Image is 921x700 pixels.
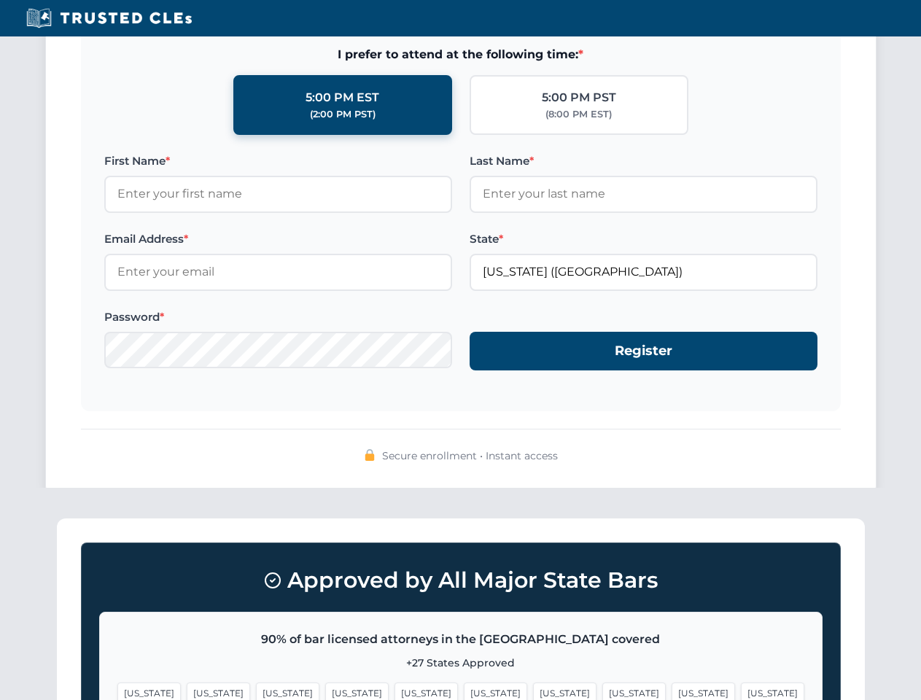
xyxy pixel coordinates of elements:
[104,254,452,290] input: Enter your email
[306,88,379,107] div: 5:00 PM EST
[310,107,376,122] div: (2:00 PM PST)
[117,630,804,649] p: 90% of bar licensed attorneys in the [GEOGRAPHIC_DATA] covered
[364,449,376,461] img: 🔒
[545,107,612,122] div: (8:00 PM EST)
[104,230,452,248] label: Email Address
[104,308,452,326] label: Password
[470,230,817,248] label: State
[104,152,452,170] label: First Name
[470,152,817,170] label: Last Name
[382,448,558,464] span: Secure enrollment • Instant access
[99,561,823,600] h3: Approved by All Major State Bars
[470,176,817,212] input: Enter your last name
[104,176,452,212] input: Enter your first name
[470,332,817,370] button: Register
[117,655,804,671] p: +27 States Approved
[22,7,196,29] img: Trusted CLEs
[470,254,817,290] input: Florida (FL)
[104,45,817,64] span: I prefer to attend at the following time:
[542,88,616,107] div: 5:00 PM PST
